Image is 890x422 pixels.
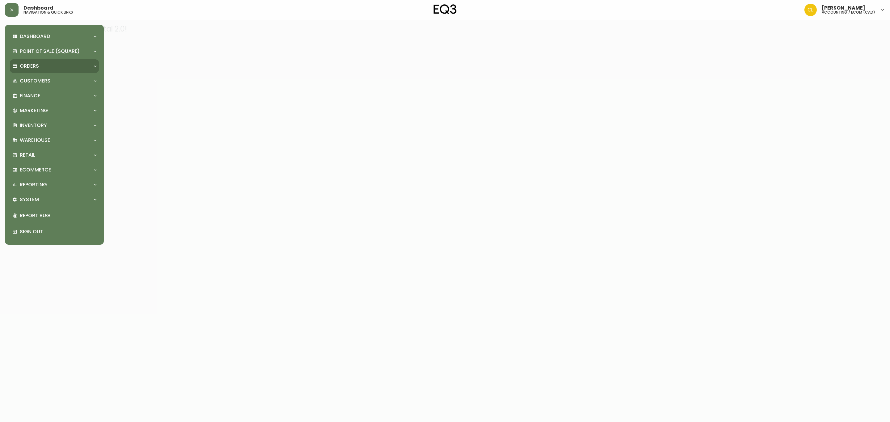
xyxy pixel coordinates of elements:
p: Finance [20,92,40,99]
p: Sign Out [20,228,96,235]
div: Orders [10,59,99,73]
img: logo [434,4,456,14]
p: Ecommerce [20,167,51,173]
div: Retail [10,148,99,162]
p: Reporting [20,181,47,188]
div: Reporting [10,178,99,192]
p: Warehouse [20,137,50,144]
div: Warehouse [10,133,99,147]
p: Report Bug [20,212,96,219]
div: Marketing [10,104,99,117]
div: Point of Sale (Square) [10,44,99,58]
div: Dashboard [10,30,99,43]
div: Report Bug [10,208,99,224]
div: Sign Out [10,224,99,240]
div: Customers [10,74,99,88]
p: Point of Sale (Square) [20,48,80,55]
img: c8a50d9e0e2261a29cae8bb82ebd33d8 [804,4,817,16]
p: Orders [20,63,39,70]
p: Dashboard [20,33,50,40]
div: Inventory [10,119,99,132]
div: Ecommerce [10,163,99,177]
p: Inventory [20,122,47,129]
p: Customers [20,78,50,84]
span: [PERSON_NAME] [822,6,865,11]
p: Retail [20,152,35,158]
div: Finance [10,89,99,103]
h5: accounting / ecom (cad) [822,11,875,14]
div: System [10,193,99,206]
p: Marketing [20,107,48,114]
span: Dashboard [23,6,53,11]
h5: navigation & quick links [23,11,73,14]
p: System [20,196,39,203]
